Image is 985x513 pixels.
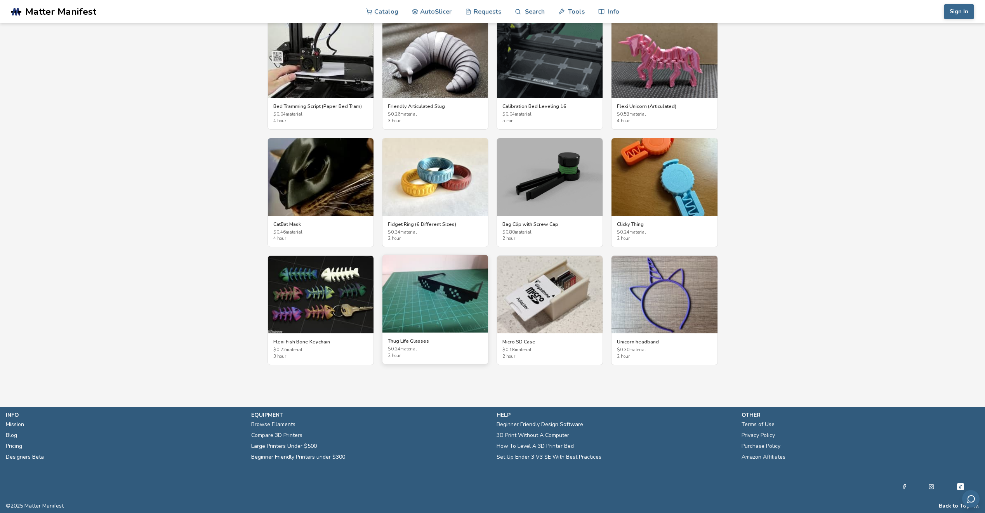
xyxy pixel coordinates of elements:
[251,452,345,463] a: Beginner Friendly Printers under $300
[617,221,712,227] h3: Clicky Thing
[497,20,603,130] a: Calibration Bed Leveling 16Calibration Bed Leveling 16$0.04material5 min
[268,138,374,216] img: CatBat Mask
[617,103,712,109] h3: Flexi Unicorn (Articulated)
[497,20,603,98] img: Calibration Bed Leveling 16
[273,112,368,117] span: $ 0.04 material
[251,430,302,441] a: Compare 3D Printers
[251,441,317,452] a: Large Printers Under $500
[974,503,979,509] a: RSS Feed
[742,411,979,419] p: other
[388,119,483,124] span: 3 hour
[617,119,712,124] span: 4 hour
[273,119,368,124] span: 4 hour
[502,112,597,117] span: $ 0.04 material
[502,103,597,109] h3: Calibration Bed Leveling 16
[273,236,368,241] span: 4 hour
[611,20,717,98] img: Flexi Unicorn (Articulated)
[497,256,603,333] img: Micro SD Case
[617,348,712,353] span: $ 0.30 material
[502,354,597,359] span: 2 hour
[251,419,295,430] a: Browse Filaments
[268,138,374,248] a: CatBat MaskCatBat Mask$0.46material4 hour
[268,20,374,130] a: Bed Tramming Script (Paper Bed Tram)Bed Tramming Script (Paper Bed Tram)$0.04material4 hour
[742,452,785,463] a: Amazon Affiliates
[617,354,712,359] span: 2 hour
[388,103,483,109] h3: Friendly Articulated Slug
[497,138,603,216] img: Bag Clip with Screw Cap
[502,221,597,227] h3: Bag Clip with Screw Cap
[382,255,488,333] img: Thug Life Glasses
[611,255,717,365] a: Unicorn headbandUnicorn headband$0.30material2 hour
[497,441,574,452] a: How To Level A 3D Printer Bed
[273,348,368,353] span: $ 0.22 material
[25,6,96,17] span: Matter Manifest
[962,490,980,508] button: Send feedback via email
[611,138,717,216] img: Clicky Thing
[617,236,712,241] span: 2 hour
[388,236,483,241] span: 2 hour
[6,452,44,463] a: Designers Beta
[388,112,483,117] span: $ 0.26 material
[502,230,597,235] span: $ 0.80 material
[497,138,603,248] a: Bag Clip with Screw CapBag Clip with Screw Cap$0.80material2 hour
[617,339,712,345] h3: Unicorn headband
[502,119,597,124] span: 5 min
[617,112,712,117] span: $ 0.58 material
[6,411,243,419] p: info
[268,20,374,98] img: Bed Tramming Script (Paper Bed Tram)
[6,419,24,430] a: Mission
[497,419,583,430] a: Beginner Friendly Design Software
[382,20,488,130] a: Friendly Articulated SlugFriendly Articulated Slug$0.26material3 hour
[6,441,22,452] a: Pricing
[268,255,374,365] a: Flexi Fish Bone KeychainFlexi Fish Bone Keychain$0.22material3 hour
[902,482,907,491] a: Facebook
[502,348,597,353] span: $ 0.18 material
[268,256,374,333] img: Flexi Fish Bone Keychain
[251,411,489,419] p: equipment
[742,419,775,430] a: Terms of Use
[502,339,597,345] h3: Micro SD Case
[273,354,368,359] span: 3 hour
[382,20,488,98] img: Friendly Articulated Slug
[502,236,597,241] span: 2 hour
[497,452,601,463] a: Set Up Ender 3 V3 SE With Best Practices
[944,4,974,19] button: Sign In
[497,430,569,441] a: 3D Print Without A Computer
[388,221,483,227] h3: Fidget Ring (6 Different Sizes)
[611,256,717,333] img: Unicorn headband
[929,482,934,491] a: Instagram
[939,503,970,509] button: Back to Top
[273,230,368,235] span: $ 0.46 material
[742,441,780,452] a: Purchase Policy
[382,138,488,216] img: Fidget Ring (6 Different Sizes)
[388,230,483,235] span: $ 0.34 material
[273,221,368,227] h3: CatBat Mask
[956,482,965,491] a: Tiktok
[273,339,368,345] h3: Flexi Fish Bone Keychain
[388,354,483,359] span: 2 hour
[497,411,734,419] p: help
[617,230,712,235] span: $ 0.24 material
[611,20,717,130] a: Flexi Unicorn (Articulated)Flexi Unicorn (Articulated)$0.58material4 hour
[273,103,368,109] h3: Bed Tramming Script (Paper Bed Tram)
[6,430,17,441] a: Blog
[382,255,488,364] a: Thug Life GlassesThug Life Glasses$0.24material2 hour
[388,347,483,352] span: $ 0.24 material
[497,255,603,365] a: Micro SD CaseMicro SD Case$0.18material2 hour
[742,430,775,441] a: Privacy Policy
[382,138,488,248] a: Fidget Ring (6 Different Sizes)Fidget Ring (6 Different Sizes)$0.34material2 hour
[6,503,64,509] span: © 2025 Matter Manifest
[388,338,483,344] h3: Thug Life Glasses
[611,138,717,248] a: Clicky ThingClicky Thing$0.24material2 hour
